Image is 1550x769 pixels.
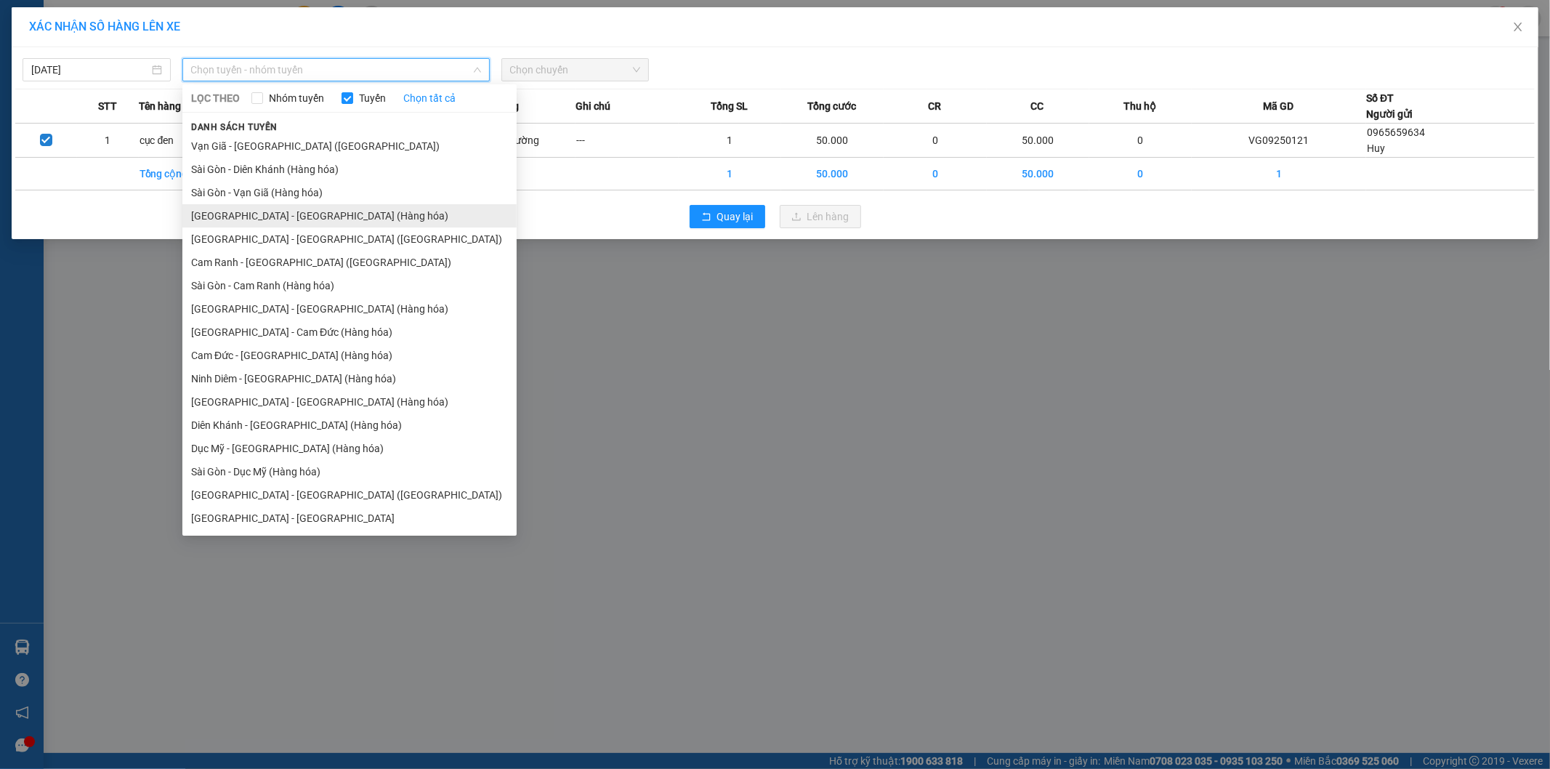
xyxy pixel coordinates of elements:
[576,98,610,114] span: Ghi chú
[182,414,517,437] li: Diên Khánh - [GEOGRAPHIC_DATA] (Hàng hóa)
[1367,126,1425,138] span: 0965659634
[139,124,241,158] td: cục đen
[403,90,456,106] a: Chọn tất cả
[77,124,139,158] td: 1
[139,12,255,45] div: [PERSON_NAME]
[1498,7,1538,48] button: Close
[1031,98,1044,114] span: CC
[263,90,330,106] span: Nhóm tuyến
[31,62,149,78] input: 15/09/2025
[1089,124,1192,158] td: 0
[182,181,517,204] li: Sài Gòn - Vạn Giã (Hàng hóa)
[139,63,255,83] div: 0373824360
[182,228,517,251] li: [GEOGRAPHIC_DATA] - [GEOGRAPHIC_DATA] ([GEOGRAPHIC_DATA])
[182,507,517,530] li: [GEOGRAPHIC_DATA] - [GEOGRAPHIC_DATA]
[701,212,711,223] span: rollback
[182,367,517,390] li: Ninh Diêm - [GEOGRAPHIC_DATA] (Hàng hóa)
[139,158,241,190] td: Tổng cộng
[1512,21,1524,33] span: close
[679,124,781,158] td: 1
[182,274,517,297] li: Sài Gòn - Cam Ranh (Hàng hóa)
[884,124,986,158] td: 0
[808,98,857,114] span: Tổng cước
[12,12,129,30] div: Vạn Giã
[1123,98,1156,114] span: Thu hộ
[679,158,781,190] td: 1
[182,344,517,367] li: Cam Đức - [GEOGRAPHIC_DATA] (Hàng hóa)
[182,297,517,321] li: [GEOGRAPHIC_DATA] - [GEOGRAPHIC_DATA] (Hàng hóa)
[139,98,182,114] span: Tên hàng
[139,45,255,63] div: [PERSON_NAME]
[576,124,678,158] td: ---
[473,124,576,158] td: Thông thường
[780,205,861,228] button: uploadLên hàng
[690,205,765,228] button: rollbackQuay lại
[11,93,55,108] span: Đã thu :
[191,59,481,81] span: Chọn tuyến - nhóm tuyến
[12,14,35,29] span: Gửi:
[182,483,517,507] li: [GEOGRAPHIC_DATA] - [GEOGRAPHIC_DATA] ([GEOGRAPHIC_DATA])
[510,59,641,81] span: Chọn chuyến
[987,158,1089,190] td: 50.000
[884,158,986,190] td: 0
[182,134,517,158] li: Vạn Giã - [GEOGRAPHIC_DATA] ([GEOGRAPHIC_DATA])
[473,65,482,74] span: down
[182,390,517,414] li: [GEOGRAPHIC_DATA] - [GEOGRAPHIC_DATA] (Hàng hóa)
[353,90,392,106] span: Tuyến
[182,460,517,483] li: Sài Gòn - Dục Mỹ (Hàng hóa)
[12,30,129,47] div: [PERSON_NAME]
[98,98,117,114] span: STT
[182,158,517,181] li: Sài Gòn - Diên Khánh (Hàng hóa)
[182,251,517,274] li: Cam Ranh - [GEOGRAPHIC_DATA] ([GEOGRAPHIC_DATA])
[711,98,748,114] span: Tổng SL
[1192,158,1366,190] td: 1
[1264,98,1294,114] span: Mã GD
[29,20,180,33] span: XÁC NHẬN SỐ HÀNG LÊN XE
[182,437,517,460] li: Dục Mỹ - [GEOGRAPHIC_DATA] (Hàng hóa)
[1192,124,1366,158] td: VG09250121
[987,124,1089,158] td: 50.000
[139,12,174,28] span: Nhận:
[1089,158,1192,190] td: 0
[928,98,941,114] span: CR
[12,47,129,68] div: 0373824360
[781,124,884,158] td: 50.000
[781,158,884,190] td: 50.000
[182,321,517,344] li: [GEOGRAPHIC_DATA] - Cam Đức (Hàng hóa)
[1366,90,1413,122] div: Số ĐT Người gửi
[182,204,517,228] li: [GEOGRAPHIC_DATA] - [GEOGRAPHIC_DATA] (Hàng hóa)
[1367,142,1385,154] span: Huy
[11,92,131,109] div: 350.000
[182,121,286,134] span: Danh sách tuyến
[191,90,240,106] span: LỌC THEO
[717,209,754,225] span: Quay lại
